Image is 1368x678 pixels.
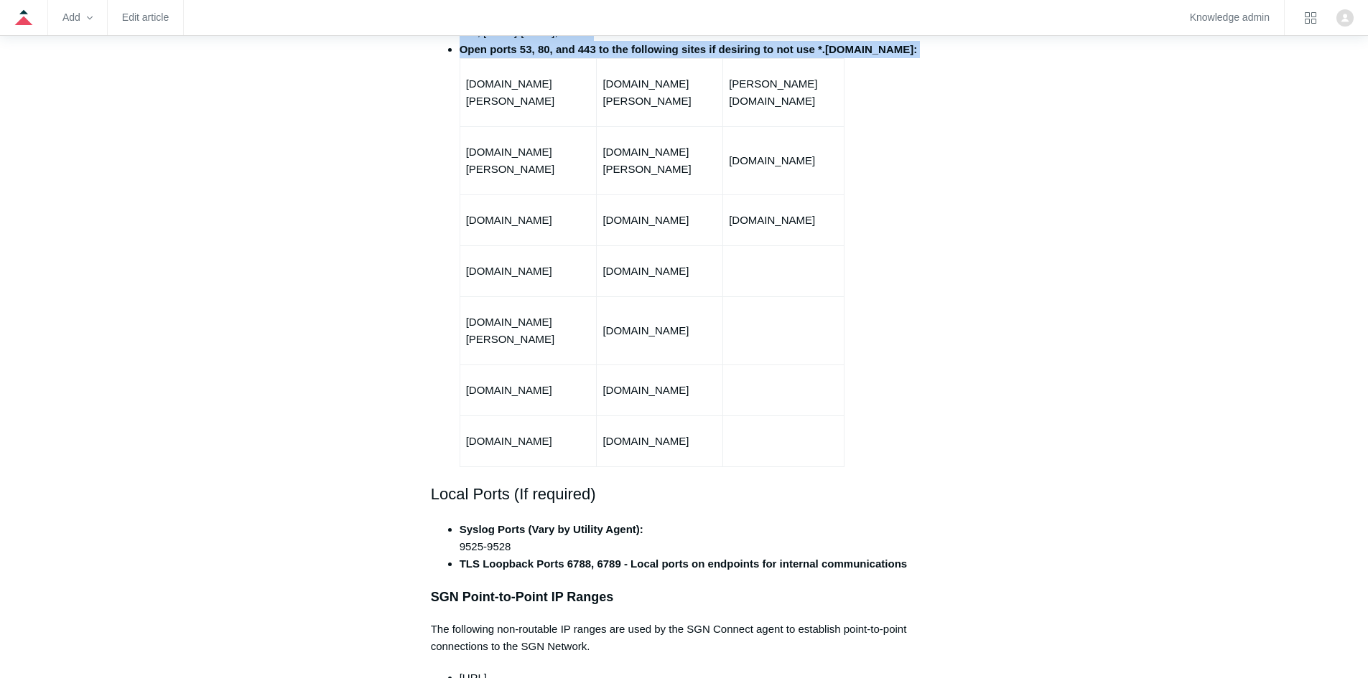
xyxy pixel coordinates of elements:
[460,557,907,570] strong: TLS Loopback Ports 6788, 6789 - Local ports on endpoints for internal communications
[466,143,591,178] p: [DOMAIN_NAME][PERSON_NAME]
[466,263,591,280] p: [DOMAIN_NAME]
[729,152,838,169] p: [DOMAIN_NAME]
[602,212,717,229] p: [DOMAIN_NAME]
[729,212,838,229] p: [DOMAIN_NAME]
[602,322,717,339] p: [DOMAIN_NAME]
[602,75,717,110] p: [DOMAIN_NAME][PERSON_NAME]
[466,382,591,399] p: [DOMAIN_NAME]
[602,433,717,450] p: [DOMAIN_NAME]
[431,587,938,608] h3: SGN Point-to-Point IP Ranges
[1190,14,1270,22] a: Knowledge admin
[122,14,169,22] a: Edit article
[1336,9,1354,27] zd-hc-trigger: Click your profile icon to open the profile menu
[460,43,918,55] strong: Open ports 53, 80, and 443 to the following sites if desiring to not use *.[DOMAIN_NAME]:
[466,433,591,450] p: [DOMAIN_NAME]
[602,143,717,178] p: [DOMAIN_NAME][PERSON_NAME]
[1336,9,1354,27] img: user avatar
[466,314,591,348] p: [DOMAIN_NAME][PERSON_NAME]
[602,263,717,280] p: [DOMAIN_NAME]
[729,75,838,110] p: [PERSON_NAME][DOMAIN_NAME]
[466,212,591,229] p: [DOMAIN_NAME]
[431,481,938,507] h2: Local Ports (If required)
[62,14,93,22] zd-hc-trigger: Add
[460,58,597,126] td: [DOMAIN_NAME][PERSON_NAME]
[460,523,643,535] strong: Syslog Ports (Vary by Utility Agent):
[431,621,938,655] p: The following non-routable IP ranges are used by the SGN Connect agent to establish point-to-poin...
[602,382,717,399] p: [DOMAIN_NAME]
[460,521,938,555] li: 9525-9528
